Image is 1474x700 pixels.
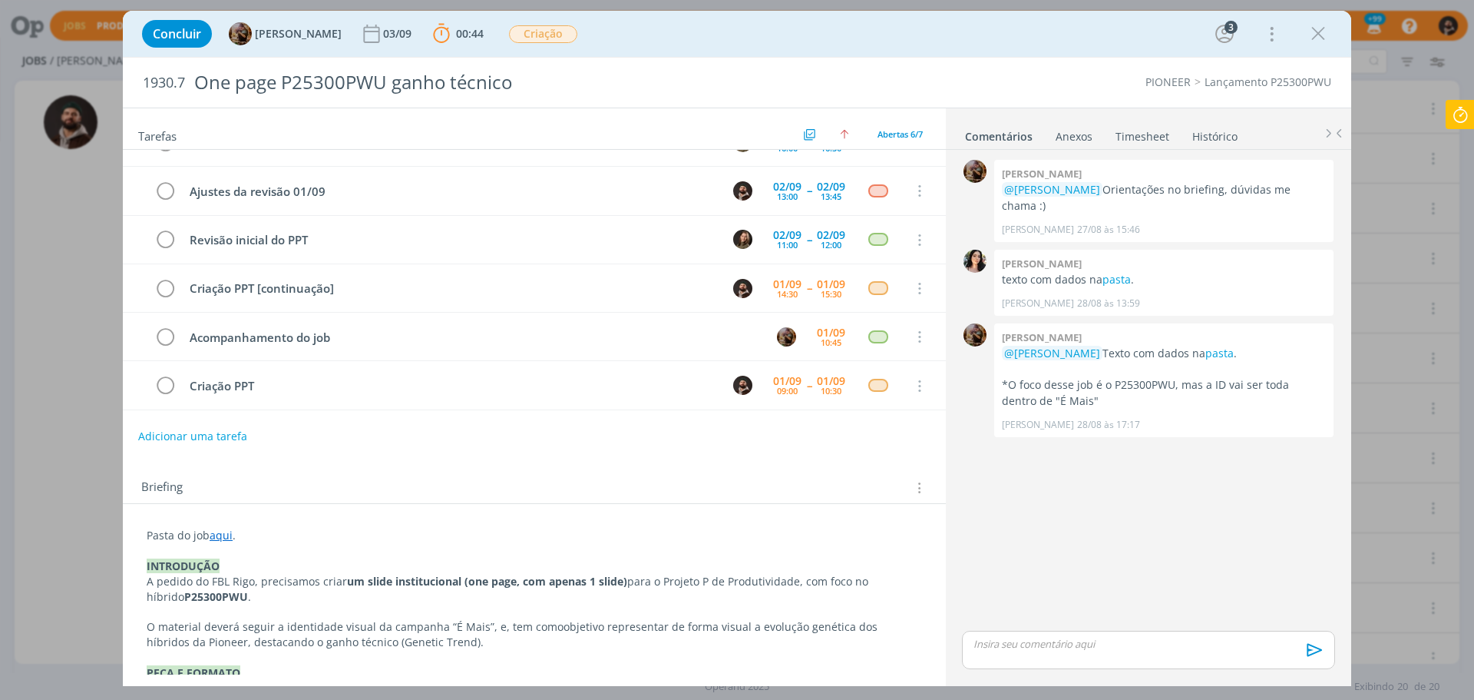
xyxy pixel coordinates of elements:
a: pasta [1102,272,1131,287]
div: 09:00 [777,386,798,395]
img: J [733,230,752,249]
button: Concluir [142,20,212,48]
div: 15:30 [821,290,841,298]
span: 00:44 [456,26,484,41]
span: -- [807,283,811,294]
span: para o Projeto P de Produtividade, com foco no híbrido [147,574,871,604]
img: D [733,376,752,395]
div: Criação PPT [183,377,719,396]
span: 28/08 às 17:17 [1077,418,1140,432]
span: 1930.7 [143,75,185,91]
a: Histórico [1191,122,1238,144]
span: Briefing [141,478,183,498]
div: 10:30 [821,386,841,395]
span: -- [807,185,811,196]
strong: PEÇA E FORMATO [147,665,240,680]
a: Lançamento P25300PWU [1205,75,1331,89]
div: 03/09 [383,28,415,39]
div: 11:00 [777,241,798,249]
div: 02/09 [773,230,801,241]
div: Acompanhamento do job [183,328,762,347]
img: D [733,181,752,201]
p: Orientações no briefing, dúvidas me chama :) [1002,182,1326,214]
span: 28/08 às 13:59 [1077,297,1140,310]
strong: INTRODUÇÃO [147,559,220,573]
p: Pasta do job . [147,528,922,543]
div: 12:00 [821,241,841,249]
a: PIONEER [1145,75,1191,89]
div: 02/09 [817,230,845,241]
span: -- [807,380,811,391]
button: J [731,228,754,251]
div: Ajustes da revisão 01/09 [183,182,719,201]
strong: (one page, com apenas 1 slide) [464,574,627,589]
img: A [963,323,987,347]
strong: P25300PWU [184,589,248,604]
button: 3 [1212,22,1237,46]
button: A[PERSON_NAME] [229,22,342,45]
button: D [731,277,754,300]
div: 3 [1224,21,1238,34]
div: 10:45 [821,338,841,347]
img: arrow-up.svg [840,130,849,139]
b: [PERSON_NAME] [1002,257,1082,270]
div: 13:45 [821,192,841,201]
b: [PERSON_NAME] [1002,330,1082,344]
span: Abertas 6/7 [877,128,923,140]
a: Timesheet [1115,122,1170,144]
img: A [777,327,796,347]
p: A pedido do FBL Rigo, precisamos criar [147,574,922,605]
p: [PERSON_NAME] [1002,418,1074,432]
div: One page P25300PWU ganho técnico [188,64,830,101]
img: T [963,250,987,273]
span: . [248,589,251,604]
span: -- [807,234,811,245]
span: @[PERSON_NAME] [1004,346,1100,360]
p: [PERSON_NAME] [1002,297,1074,310]
div: Criação PPT [continuação] [183,279,719,298]
a: pasta [1205,346,1234,360]
button: 00:44 [429,22,487,46]
img: D [733,279,752,298]
div: 01/09 [773,279,801,290]
span: [PERSON_NAME] [255,28,342,39]
a: Comentários [964,122,1033,144]
button: Criação [508,25,578,44]
button: Adicionar uma tarefa [137,423,248,450]
span: Criação [509,25,577,43]
div: Revisão inicial do PPT [183,231,719,250]
span: Tarefas [138,125,177,144]
button: A [775,325,798,348]
a: aqui [210,528,233,542]
div: 01/09 [817,279,845,290]
span: 27/08 às 15:46 [1077,223,1140,237]
p: *O foco desse job é o P25300PWU, mas a ID vai ser toda dentro de "É Mais" [1002,377,1326,409]
span: Concluir [153,28,201,40]
img: A [229,22,252,45]
img: A [963,160,987,183]
div: 16:00 [777,144,798,152]
div: 01/09 [817,327,845,338]
div: 02/09 [817,181,845,192]
div: dialog [123,11,1351,686]
b: [PERSON_NAME] [1002,167,1082,181]
strong: um slide institucional [347,574,461,589]
div: 02/09 [773,181,801,192]
p: objetivo representar de forma visual a evolução genética dos híbridos da Pioneer, destacando o ga... [147,619,922,650]
p: texto com dados na . [1002,272,1326,287]
div: 13:00 [777,192,798,201]
div: 01/09 [817,376,845,386]
button: D [731,179,754,202]
div: 01/09 [773,376,801,386]
div: Anexos [1056,129,1092,144]
button: D [731,374,754,397]
span: @[PERSON_NAME] [1004,182,1100,197]
span: O material deverá seguir a identidade visual da campanha “É Mais”, e, tem como [147,619,563,634]
div: 16:30 [821,144,841,152]
p: [PERSON_NAME] [1002,223,1074,237]
p: Texto com dados na . [1002,346,1326,361]
div: 14:30 [777,290,798,298]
